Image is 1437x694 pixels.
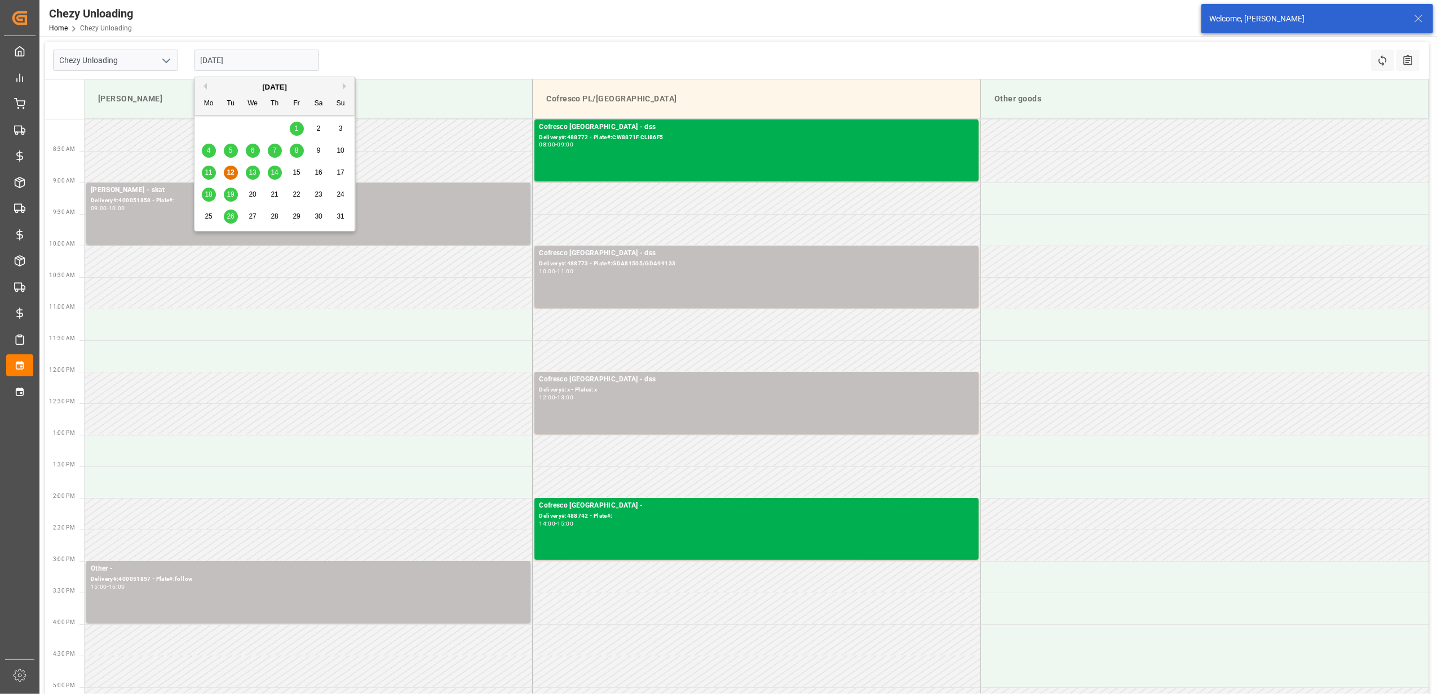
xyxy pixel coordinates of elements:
[557,395,573,400] div: 13:00
[555,269,557,274] div: -
[542,88,971,109] div: Cofresco PL/[GEOGRAPHIC_DATA]
[246,144,260,158] div: Choose Wednesday, August 6th, 2025
[91,584,107,589] div: 15:00
[555,142,557,147] div: -
[53,461,75,468] span: 1:30 PM
[312,97,326,111] div: Sa
[198,118,352,228] div: month 2025-08
[205,168,212,176] span: 11
[49,335,75,341] span: 11:30 AM
[224,188,238,202] div: Choose Tuesday, August 19th, 2025
[53,493,75,499] span: 2:00 PM
[268,97,282,111] div: Th
[91,196,526,206] div: Delivery#:400051858 - Plate#:
[49,5,133,22] div: Chezy Unloading
[312,210,326,224] div: Choose Saturday, August 30th, 2025
[202,188,216,202] div: Choose Monday, August 18th, 2025
[271,212,278,220] span: 28
[334,210,348,224] div: Choose Sunday, August 31st, 2025
[555,521,557,526] div: -
[224,166,238,180] div: Choose Tuesday, August 12th, 2025
[273,146,277,154] span: 7
[317,124,321,132] span: 2
[539,385,974,395] div: Delivery#:x - Plate#:x
[53,682,75,688] span: 5:00 PM
[290,122,304,136] div: Choose Friday, August 1st, 2025
[49,304,75,310] span: 11:00 AM
[53,177,75,184] span: 9:00 AM
[194,82,355,93] div: [DATE]
[334,122,348,136] div: Choose Sunday, August 3rd, 2025
[334,188,348,202] div: Choose Sunday, August 24th, 2025
[539,500,974,511] div: Cofresco [GEOGRAPHIC_DATA] -
[290,97,304,111] div: Fr
[290,188,304,202] div: Choose Friday, August 22nd, 2025
[229,146,233,154] span: 5
[271,190,278,198] span: 21
[555,395,557,400] div: -
[53,556,75,562] span: 3:00 PM
[539,248,974,259] div: Cofresco [GEOGRAPHIC_DATA] - dss
[246,166,260,180] div: Choose Wednesday, August 13th, 2025
[53,146,75,152] span: 8:30 AM
[246,97,260,111] div: We
[557,521,573,526] div: 15:00
[317,146,321,154] span: 9
[295,124,299,132] span: 1
[295,146,299,154] span: 8
[334,97,348,111] div: Su
[202,166,216,180] div: Choose Monday, August 11th, 2025
[107,584,109,589] div: -
[312,166,326,180] div: Choose Saturday, August 16th, 2025
[202,210,216,224] div: Choose Monday, August 25th, 2025
[107,206,109,211] div: -
[200,83,207,90] button: Previous Month
[53,588,75,594] span: 3:30 PM
[94,88,523,109] div: [PERSON_NAME]
[293,168,300,176] span: 15
[194,50,319,71] input: DD.MM.YYYY
[539,269,555,274] div: 10:00
[249,168,256,176] span: 13
[224,210,238,224] div: Choose Tuesday, August 26th, 2025
[157,52,174,69] button: open menu
[224,144,238,158] div: Choose Tuesday, August 5th, 2025
[315,168,322,176] span: 16
[53,619,75,625] span: 4:00 PM
[91,575,526,584] div: Delivery#:400051857 - Plate#:follow
[1209,13,1403,25] div: Welcome, [PERSON_NAME]
[343,83,350,90] button: Next Month
[227,168,234,176] span: 12
[49,24,68,32] a: Home
[53,430,75,436] span: 1:00 PM
[202,97,216,111] div: Mo
[91,563,526,575] div: Other -
[49,272,75,278] span: 10:30 AM
[557,269,573,274] div: 11:00
[539,259,974,269] div: Delivery#:488773 - Plate#:GDA81505/GDA99133
[91,185,526,196] div: [PERSON_NAME] - skat
[53,524,75,531] span: 2:30 PM
[268,188,282,202] div: Choose Thursday, August 21st, 2025
[246,210,260,224] div: Choose Wednesday, August 27th, 2025
[268,210,282,224] div: Choose Thursday, August 28th, 2025
[109,206,125,211] div: 10:00
[227,190,234,198] span: 19
[53,209,75,215] span: 9:30 AM
[268,144,282,158] div: Choose Thursday, August 7th, 2025
[334,144,348,158] div: Choose Sunday, August 10th, 2025
[990,88,1420,109] div: Other goods
[53,651,75,657] span: 4:30 PM
[312,188,326,202] div: Choose Saturday, August 23rd, 2025
[315,212,322,220] span: 30
[268,166,282,180] div: Choose Thursday, August 14th, 2025
[109,584,125,589] div: 16:00
[251,146,255,154] span: 6
[246,188,260,202] div: Choose Wednesday, August 20th, 2025
[205,190,212,198] span: 18
[293,190,300,198] span: 22
[337,146,344,154] span: 10
[539,521,555,526] div: 14:00
[539,122,974,133] div: Cofresco [GEOGRAPHIC_DATA] - dss
[337,190,344,198] span: 24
